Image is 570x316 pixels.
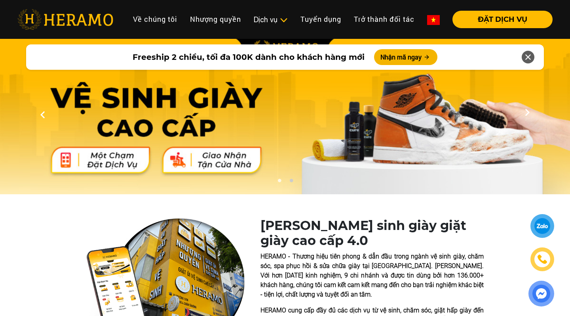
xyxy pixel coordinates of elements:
[374,49,437,65] button: Nhận mã ngay
[184,11,247,28] a: Nhượng quyền
[127,11,184,28] a: Về chúng tôi
[260,218,484,249] h1: [PERSON_NAME] sinh giày giặt giày cao cấp 4.0
[531,248,553,270] a: phone-icon
[538,255,547,264] img: phone-icon
[260,252,484,299] p: HERAMO - Thương hiệu tiên phong & dẫn đầu trong ngành vệ sinh giày, chăm sóc, spa phục hồi & sửa ...
[348,11,421,28] a: Trở thành đối tác
[133,51,365,63] span: Freeship 2 chiều, tối đa 100K dành cho khách hàng mới
[452,11,553,28] button: ĐẶT DỊCH VỤ
[279,16,288,24] img: subToggleIcon
[446,16,553,23] a: ĐẶT DỊCH VỤ
[17,9,113,30] img: heramo-logo.png
[275,178,283,186] button: 1
[254,14,288,25] div: Dịch vụ
[427,15,440,25] img: vn-flag.png
[294,11,348,28] a: Tuyển dụng
[287,178,295,186] button: 2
